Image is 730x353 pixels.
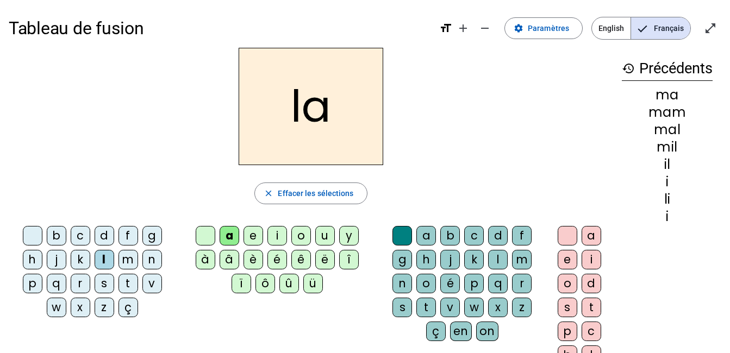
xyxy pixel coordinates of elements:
[528,22,569,35] span: Paramètres
[622,62,635,75] mat-icon: history
[95,274,114,293] div: s
[464,298,484,317] div: w
[512,274,532,293] div: r
[95,226,114,245] div: d
[267,250,287,269] div: é
[47,274,66,293] div: q
[704,22,717,35] mat-icon: open_in_full
[512,298,532,317] div: z
[95,250,114,269] div: l
[478,22,491,35] mat-icon: remove
[196,250,215,269] div: à
[278,187,353,200] span: Effacer les sélections
[622,106,713,119] div: mam
[622,175,713,188] div: i
[9,11,430,46] h1: Tableau de fusion
[512,250,532,269] div: m
[95,298,114,317] div: z
[220,226,239,245] div: a
[416,274,436,293] div: o
[315,226,335,245] div: u
[514,23,523,33] mat-icon: settings
[457,22,470,35] mat-icon: add
[464,250,484,269] div: k
[558,274,577,293] div: o
[264,188,273,198] mat-icon: close
[440,226,460,245] div: b
[558,298,577,317] div: s
[267,226,287,245] div: i
[452,17,474,39] button: Augmenter la taille de la police
[71,298,90,317] div: x
[339,226,359,245] div: y
[582,274,601,293] div: d
[416,226,436,245] div: a
[47,250,66,269] div: j
[255,274,275,293] div: ô
[591,17,691,40] mat-button-toggle-group: Language selection
[622,89,713,102] div: ma
[439,22,452,35] mat-icon: format_size
[392,274,412,293] div: n
[622,210,713,223] div: i
[622,158,713,171] div: il
[504,17,583,39] button: Paramètres
[416,250,436,269] div: h
[474,17,496,39] button: Diminuer la taille de la police
[23,250,42,269] div: h
[71,274,90,293] div: r
[488,274,508,293] div: q
[71,250,90,269] div: k
[291,226,311,245] div: o
[582,322,601,341] div: c
[622,123,713,136] div: mal
[450,322,472,341] div: en
[488,298,508,317] div: x
[512,226,532,245] div: f
[291,250,311,269] div: ê
[622,56,713,81] h3: Précédents
[339,250,359,269] div: î
[392,250,412,269] div: g
[582,250,601,269] div: i
[440,298,460,317] div: v
[47,298,66,317] div: w
[416,298,436,317] div: t
[303,274,323,293] div: ü
[244,250,263,269] div: è
[440,274,460,293] div: é
[232,274,251,293] div: ï
[118,274,138,293] div: t
[254,182,367,204] button: Effacer les sélections
[118,298,138,317] div: ç
[392,298,412,317] div: s
[118,250,138,269] div: m
[244,226,263,245] div: e
[220,250,239,269] div: â
[582,226,601,245] div: a
[622,193,713,206] div: li
[476,322,498,341] div: on
[279,274,299,293] div: û
[488,226,508,245] div: d
[582,298,601,317] div: t
[440,250,460,269] div: j
[142,226,162,245] div: g
[558,322,577,341] div: p
[71,226,90,245] div: c
[488,250,508,269] div: l
[239,48,383,165] h2: la
[464,274,484,293] div: p
[426,322,446,341] div: ç
[142,274,162,293] div: v
[700,17,721,39] button: Entrer en plein écran
[622,141,713,154] div: mil
[464,226,484,245] div: c
[142,250,162,269] div: n
[47,226,66,245] div: b
[315,250,335,269] div: ë
[23,274,42,293] div: p
[631,17,690,39] span: Français
[558,250,577,269] div: e
[592,17,631,39] span: English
